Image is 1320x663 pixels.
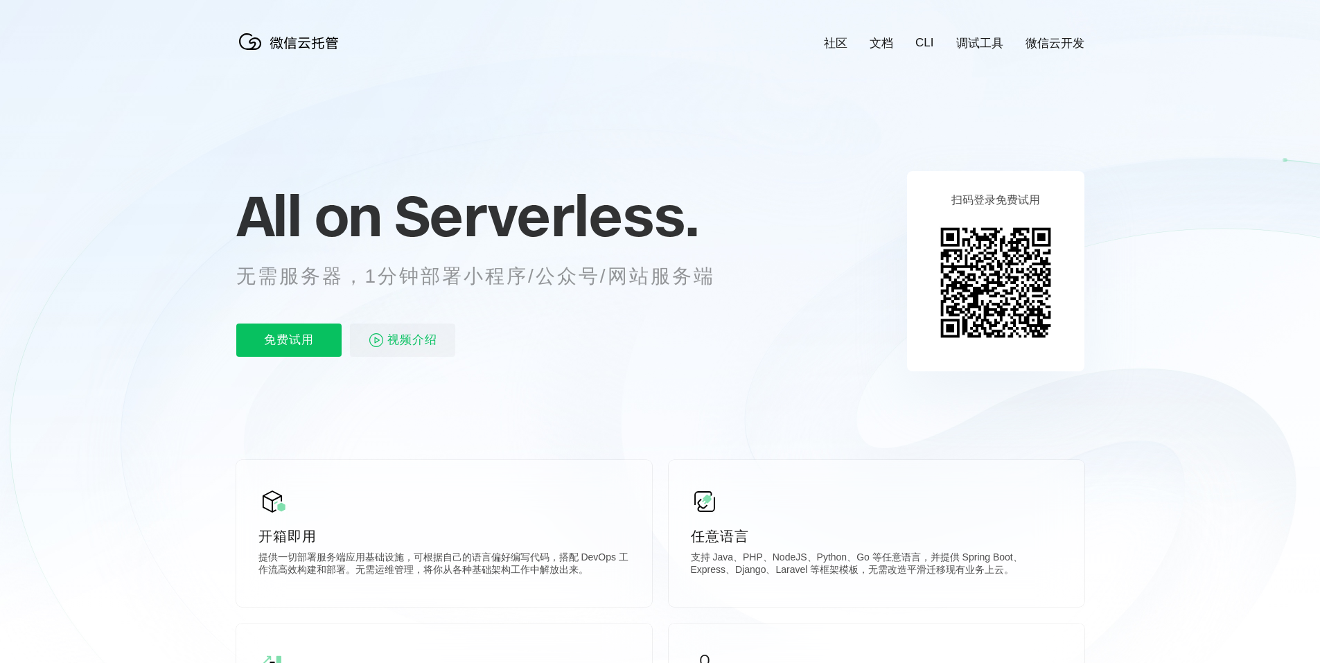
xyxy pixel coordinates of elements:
[236,324,342,357] p: 免费试用
[915,36,933,50] a: CLI
[387,324,437,357] span: 视频介绍
[870,35,893,51] a: 文档
[236,46,347,58] a: 微信云托管
[236,28,347,55] img: 微信云托管
[258,527,630,546] p: 开箱即用
[951,193,1040,208] p: 扫码登录免费试用
[824,35,847,51] a: 社区
[691,551,1062,579] p: 支持 Java、PHP、NodeJS、Python、Go 等任意语言，并提供 Spring Boot、Express、Django、Laravel 等框架模板，无需改造平滑迁移现有业务上云。
[258,551,630,579] p: 提供一切部署服务端应用基础设施，可根据自己的语言偏好编写代码，搭配 DevOps 工作流高效构建和部署。无需运维管理，将你从各种基础架构工作中解放出来。
[368,332,385,348] img: video_play.svg
[394,181,698,250] span: Serverless.
[691,527,1062,546] p: 任意语言
[236,181,381,250] span: All on
[1026,35,1084,51] a: 微信云开发
[236,263,741,290] p: 无需服务器，1分钟部署小程序/公众号/网站服务端
[956,35,1003,51] a: 调试工具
